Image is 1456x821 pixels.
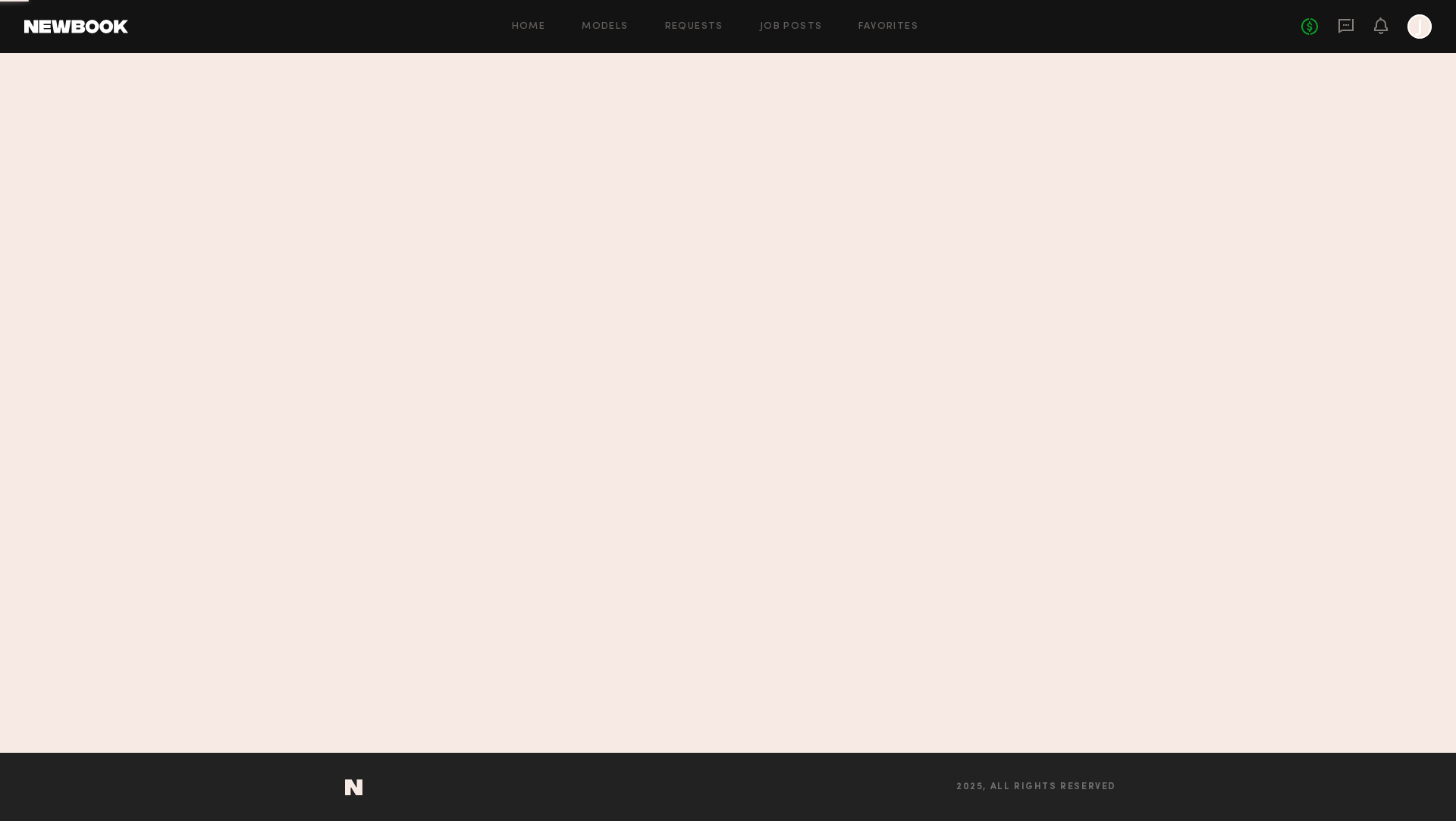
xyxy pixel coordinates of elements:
[512,22,546,32] a: Home
[1407,14,1432,39] a: J
[665,22,723,32] a: Requests
[760,22,823,32] a: Job Posts
[956,782,1116,792] span: 2025, all rights reserved
[582,22,628,32] a: Models
[858,22,918,32] a: Favorites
